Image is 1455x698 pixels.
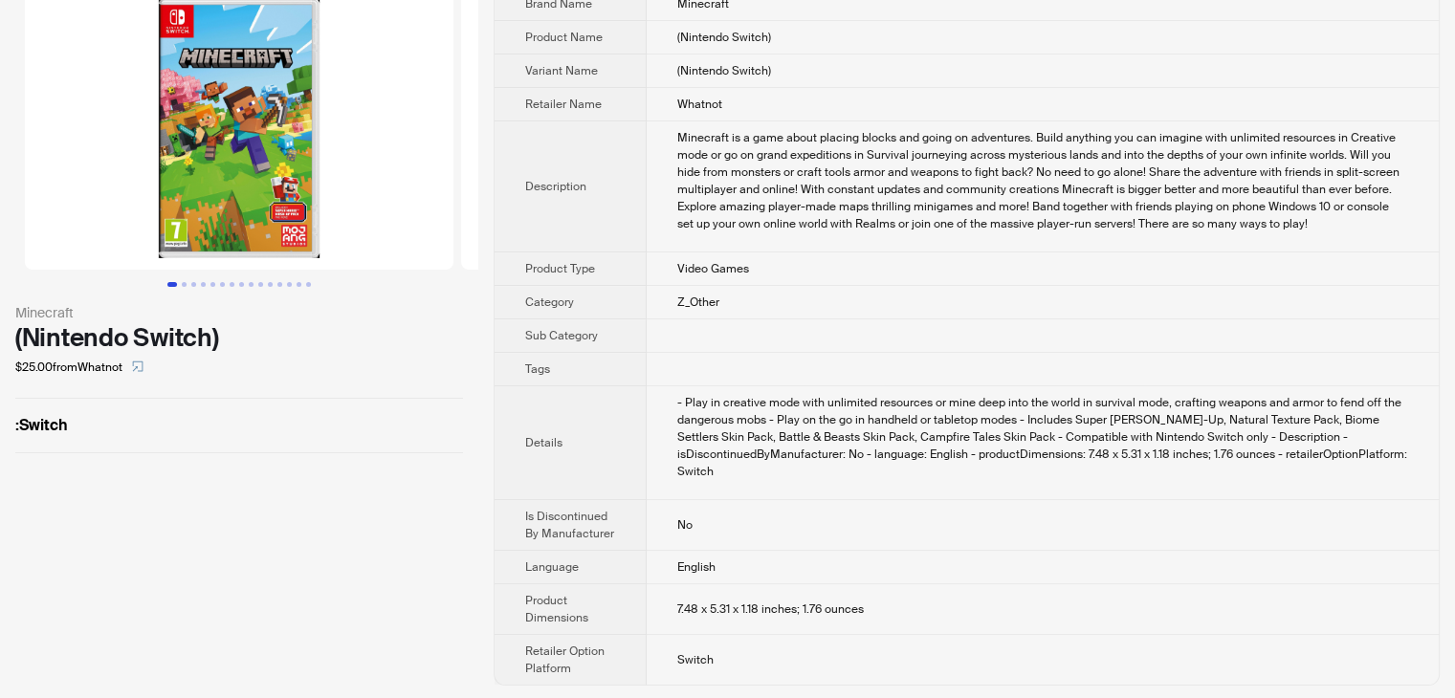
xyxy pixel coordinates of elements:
div: Minecraft is a game about placing blocks and going on adventures. Build anything you can imagine ... [677,129,1408,232]
button: Go to slide 12 [277,282,282,287]
span: select [132,360,143,372]
button: Go to slide 14 [297,282,301,287]
span: Switch [677,652,714,667]
button: Go to slide 8 [239,282,244,287]
button: Go to slide 10 [258,282,263,287]
span: English [677,559,716,575]
span: (Nintendo Switch) [677,63,771,78]
span: Sub Category [525,328,598,343]
span: Details [525,435,562,450]
button: Go to slide 13 [287,282,292,287]
button: Go to slide 7 [230,282,234,287]
button: Go to slide 15 [306,282,311,287]
span: Z_Other [677,294,719,310]
span: Variant Name [525,63,598,78]
span: Language [525,559,579,575]
button: Go to slide 4 [201,282,206,287]
span: Product Name [525,30,603,45]
div: Minecraft [15,302,463,323]
span: Product Type [525,261,595,276]
button: Go to slide 6 [220,282,225,287]
button: Go to slide 3 [191,282,196,287]
span: Video Games [677,261,749,276]
span: Category [525,294,574,310]
span: Tags [525,361,550,377]
span: Retailer Option Platform [525,643,605,676]
span: Description [525,179,586,194]
span: Product Dimensions [525,593,588,625]
span: : [15,415,19,435]
div: $25.00 from Whatnot [15,352,463,382]
span: Retailer Name [525,97,602,112]
div: - Play in creative mode with unlimited resources or mine deep into the world in survival mode, cr... [677,394,1408,480]
button: Go to slide 2 [182,282,187,287]
div: (Nintendo Switch) [15,323,463,352]
button: Go to slide 11 [268,282,273,287]
button: Go to slide 5 [210,282,215,287]
span: (Nintendo Switch) [677,30,771,45]
span: No [677,517,693,533]
button: Go to slide 9 [249,282,254,287]
label: Switch [15,414,463,437]
span: Whatnot [677,97,722,112]
span: Is Discontinued By Manufacturer [525,509,614,541]
button: Go to slide 1 [167,282,177,287]
span: 7.48 x 5.31 x 1.18 inches; 1.76 ounces [677,601,864,617]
